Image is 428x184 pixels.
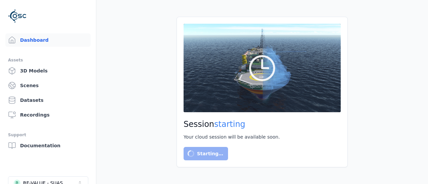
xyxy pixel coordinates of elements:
[5,33,91,47] a: Dashboard
[184,134,341,140] div: Your cloud session will be available soon.
[8,7,27,25] img: Logo
[5,79,91,92] a: Scenes
[8,131,88,139] div: Support
[5,139,91,152] a: Documentation
[5,94,91,107] a: Datasets
[5,108,91,122] a: Recordings
[8,56,88,64] div: Assets
[5,64,91,77] a: 3D Models
[184,147,228,160] button: Starting…
[184,119,341,130] h2: Session
[214,120,245,129] span: starting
